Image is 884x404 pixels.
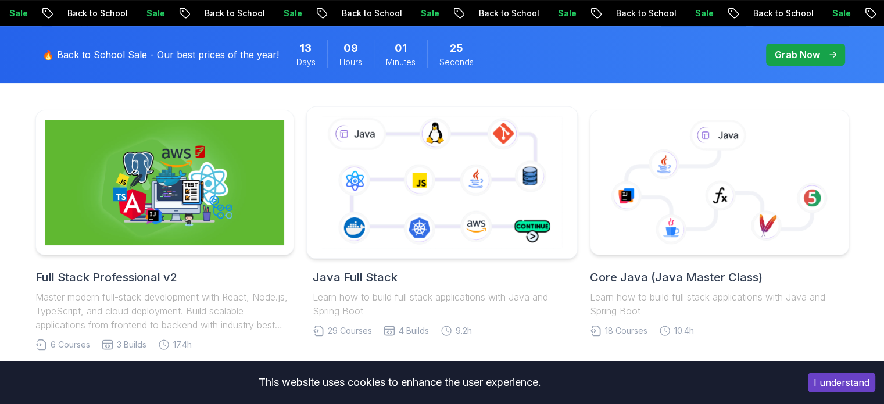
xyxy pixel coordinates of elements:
[35,110,294,351] a: Full Stack Professional v2Full Stack Professional v2Master modern full-stack development with Rea...
[407,8,444,19] p: Sale
[173,339,192,351] span: 17.4h
[53,8,133,19] p: Back to School
[605,325,647,337] span: 18 Courses
[51,339,90,351] span: 6 Courses
[439,56,474,68] span: Seconds
[343,40,358,56] span: 9 Hours
[808,373,875,392] button: Accept cookies
[602,8,681,19] p: Back to School
[739,8,818,19] p: Back to School
[35,269,294,285] h2: Full Stack Professional v2
[465,8,544,19] p: Back to School
[133,8,170,19] p: Sale
[456,325,472,337] span: 9.2h
[590,269,849,285] h2: Core Java (Java Master Class)
[313,110,571,337] a: Java Full StackLearn how to build full stack applications with Java and Spring Boot29 Courses4 Bu...
[775,48,820,62] p: Grab Now
[339,56,362,68] span: Hours
[300,40,312,56] span: 13 Days
[117,339,146,351] span: 3 Builds
[590,110,849,337] a: Core Java (Java Master Class)Learn how to build full stack applications with Java and Spring Boot...
[313,269,571,285] h2: Java Full Stack
[674,325,694,337] span: 10.4h
[296,56,316,68] span: Days
[386,56,416,68] span: Minutes
[681,8,718,19] p: Sale
[35,290,294,332] p: Master modern full-stack development with React, Node.js, TypeScript, and cloud deployment. Build...
[450,40,463,56] span: 25 Seconds
[399,325,429,337] span: 4 Builds
[544,8,581,19] p: Sale
[395,40,407,56] span: 1 Minutes
[590,290,849,318] p: Learn how to build full stack applications with Java and Spring Boot
[191,8,270,19] p: Back to School
[270,8,307,19] p: Sale
[818,8,856,19] p: Sale
[45,120,284,245] img: Full Stack Professional v2
[328,325,372,337] span: 29 Courses
[328,8,407,19] p: Back to School
[9,370,790,395] div: This website uses cookies to enhance the user experience.
[313,290,571,318] p: Learn how to build full stack applications with Java and Spring Boot
[42,48,279,62] p: 🔥 Back to School Sale - Our best prices of the year!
